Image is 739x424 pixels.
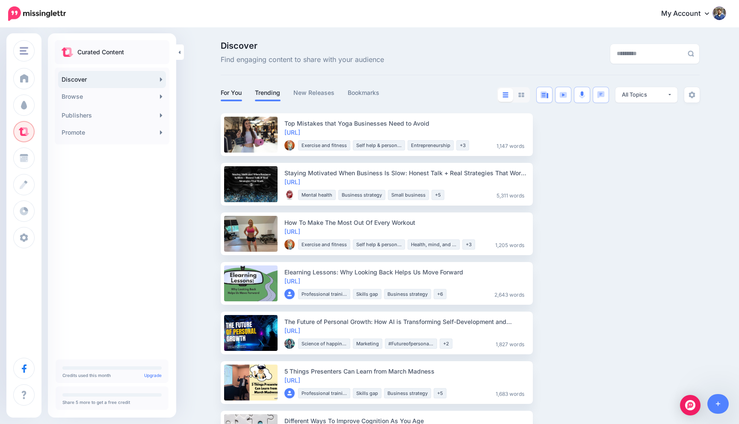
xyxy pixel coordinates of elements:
[353,388,381,398] li: Skills gap
[353,339,382,349] li: Marketing
[62,47,73,57] img: curate.png
[284,339,295,349] img: 9TBW30725X69HMDT8JPZJPYEQ2YUNC2D_thumb.jpg
[338,190,385,200] li: Business strategy
[8,6,66,21] img: Missinglettr
[541,91,548,98] img: article-blue.png
[20,47,28,55] img: menu.png
[384,289,431,299] li: Business strategy
[456,140,469,150] li: +3
[680,395,701,415] div: Open Intercom Messenger
[653,3,726,24] a: My Account
[348,88,380,98] a: Bookmarks
[221,41,384,50] span: Discover
[615,87,677,103] button: All Topics
[492,339,528,349] li: 1,827 words
[353,140,405,150] li: Self help & personal development
[284,277,300,285] a: [URL]
[284,129,300,136] a: [URL]
[58,124,166,141] a: Promote
[284,377,300,384] a: [URL]
[284,178,300,185] a: [URL]
[284,327,300,334] a: [URL]
[493,190,528,200] li: 5,311 words
[432,190,444,200] li: +5
[298,388,350,398] li: Professional training
[462,239,475,250] li: +3
[597,91,605,98] img: chat-square-blue.png
[440,339,452,349] li: +2
[284,119,528,128] div: Top Mistakes that Yoga Businesses Need to Avoid
[284,239,295,250] img: picture-bsa67351_thumb.png
[492,239,528,250] li: 1,205 words
[559,92,567,98] img: video-blue.png
[298,289,350,299] li: Professional training
[434,289,446,299] li: +6
[503,92,508,97] img: list-blue.png
[284,388,295,398] img: user_default_image.png
[688,50,694,57] img: search-grey-6.png
[284,268,528,277] div: Elearning Lessons: Why Looking Back Helps Us Move Forward
[493,140,528,150] li: 1,147 words
[77,47,124,57] p: Curated Content
[284,317,528,326] div: The Future of Personal Growth: How AI is Transforming Self-Development and Leadership
[58,88,166,105] a: Browse
[284,168,528,177] div: Staying Motivated When Business Is Slow: Honest Talk + Real Strategies That Work for Small Busine...
[58,107,166,124] a: Publishers
[384,388,431,398] li: Business strategy
[353,289,381,299] li: Skills gap
[579,91,585,99] img: microphone.png
[58,71,166,88] a: Discover
[221,88,242,98] a: For You
[622,91,667,99] div: All Topics
[434,388,446,398] li: +5
[518,92,524,97] img: grid-grey.png
[293,88,335,98] a: New Releases
[408,239,460,250] li: Health, mind, and body
[255,88,281,98] a: Trending
[284,289,295,299] img: user_default_image.png
[353,239,405,250] li: Self help & personal development
[298,140,350,150] li: Exercise and fitness
[408,140,454,150] li: Entrepreneurship
[284,140,295,150] img: picture-bsa67351_thumb.png
[689,91,695,98] img: settings-grey.png
[284,228,300,235] a: [URL]
[284,218,528,227] div: How To Make The Most Out Of Every Workout
[491,289,528,299] li: 2,643 words
[385,339,437,349] li: #Futureofpersonalgrowth
[298,190,336,200] li: Mental health
[492,388,528,398] li: 1,683 words
[284,190,295,200] img: L57T9B0A7IEJ1P0PK39158QAFBI7UINM_thumb.png
[221,54,384,65] span: Find engaging content to share with your audience
[298,239,350,250] li: Exercise and fitness
[388,190,429,200] li: Small business
[298,339,350,349] li: Science of happiness
[284,367,528,376] div: 5 Things Presenters Can Learn from March Madness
